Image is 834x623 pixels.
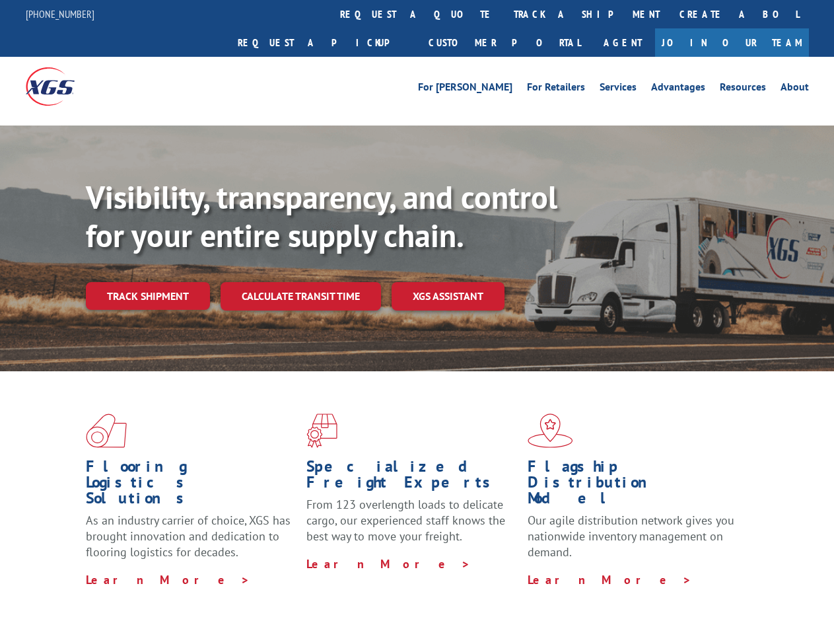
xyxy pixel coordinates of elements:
[528,414,573,448] img: xgs-icon-flagship-distribution-model-red
[221,282,381,311] a: Calculate transit time
[86,176,557,256] b: Visibility, transparency, and control for your entire supply chain.
[86,458,296,513] h1: Flooring Logistics Solutions
[306,458,517,497] h1: Specialized Freight Experts
[86,572,250,587] a: Learn More >
[228,28,419,57] a: Request a pickup
[651,82,705,96] a: Advantages
[528,572,692,587] a: Learn More >
[86,414,127,448] img: xgs-icon-total-supply-chain-intelligence-red
[720,82,766,96] a: Resources
[86,513,291,560] span: As an industry carrier of choice, XGS has brought innovation and dedication to flooring logistics...
[392,282,504,311] a: XGS ASSISTANT
[528,458,738,513] h1: Flagship Distribution Model
[655,28,809,57] a: Join Our Team
[306,556,471,571] a: Learn More >
[600,82,637,96] a: Services
[527,82,585,96] a: For Retailers
[528,513,734,560] span: Our agile distribution network gives you nationwide inventory management on demand.
[419,28,590,57] a: Customer Portal
[590,28,655,57] a: Agent
[418,82,512,96] a: For [PERSON_NAME]
[26,7,94,20] a: [PHONE_NUMBER]
[86,282,210,310] a: Track shipment
[781,82,809,96] a: About
[306,414,337,448] img: xgs-icon-focused-on-flooring-red
[306,497,517,556] p: From 123 overlength loads to delicate cargo, our experienced staff knows the best way to move you...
